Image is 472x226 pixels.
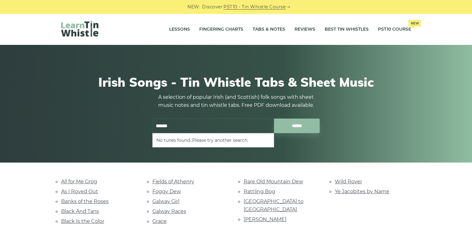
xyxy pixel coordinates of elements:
a: Wild Rover [335,179,362,185]
li: No tunes found. Please try another search. [156,137,270,144]
a: Black And Tans [61,208,99,214]
a: Fingering Charts [199,22,243,37]
p: A selection of popular Irish (and Scottish) folk songs with sheet music notes and tin whistle tab... [152,93,320,109]
a: All for Me Grog [61,179,97,185]
a: Foggy Dew [152,189,181,194]
a: Rattling Bog [244,189,275,194]
a: Reviews [294,22,315,37]
a: Black Is the Color [61,218,104,224]
a: [GEOGRAPHIC_DATA] to [GEOGRAPHIC_DATA] [244,198,303,212]
a: Tabs & Notes [253,22,285,37]
a: Lessons [169,22,190,37]
a: Grace [152,218,167,224]
a: Galway Girl [152,198,179,204]
a: PST10 CourseNew [378,22,411,37]
a: Ye Jacobites by Name [335,189,389,194]
a: [PERSON_NAME] [244,216,286,222]
a: Rare Old Mountain Dew [244,179,303,185]
span: New [408,20,421,27]
a: Banks of the Roses [61,198,109,204]
img: LearnTinWhistle.com [61,21,98,37]
a: Best Tin Whistles [325,22,369,37]
h1: Irish Songs - Tin Whistle Tabs & Sheet Music [61,75,411,89]
a: Galway Races [152,208,186,214]
a: As I Roved Out [61,189,98,194]
a: Fields of Athenry [152,179,194,185]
